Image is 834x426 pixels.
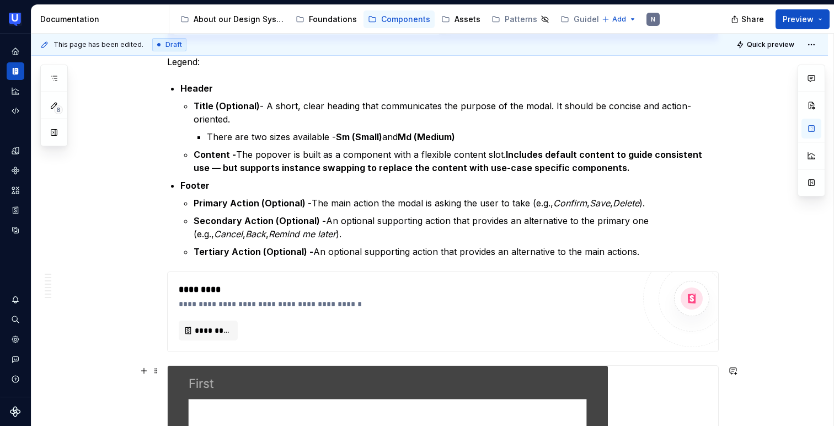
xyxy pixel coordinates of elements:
p: An optional supporting action that provides an alternative to the main actions. [194,245,719,258]
span: 8 [54,105,63,114]
span: Draft [165,40,182,49]
div: About our Design System [194,14,285,25]
strong: Tertiary Action (Optional) - [194,246,313,257]
a: Code automation [7,102,24,120]
svg: Supernova Logo [10,406,21,417]
div: Patterns [505,14,537,25]
em: Back [245,228,266,239]
span: Quick preview [747,40,794,49]
a: Assets [7,182,24,199]
div: Foundations [309,14,357,25]
div: Page tree [176,8,596,30]
strong: Includes default content to guide consistent use — but supports instance swapping to replace the ... [194,149,704,173]
span: Share [741,14,764,25]
a: Components [7,162,24,179]
a: Documentation [7,62,24,80]
button: Contact support [7,350,24,368]
a: About our Design System [176,10,289,28]
img: 41adf70f-fc1c-4662-8e2d-d2ab9c673b1b.png [9,13,22,26]
em: Cancel [214,228,243,239]
strong: Primary Action (Optional) - [194,198,312,209]
a: Assets [437,10,485,28]
strong: Sm (Small) [336,131,382,142]
div: Guidelines [574,14,616,25]
p: Legend: [167,55,719,68]
em: Save [590,198,610,209]
strong: Md (Medium) [398,131,455,142]
p: The main action the modal is asking the user to take (e.g., , , ). [194,196,719,210]
a: Analytics [7,82,24,100]
span: Preview [783,14,814,25]
button: Search ⌘K [7,311,24,328]
a: Patterns [487,10,554,28]
a: Guidelines [556,10,632,28]
strong: Title (Optional) [194,100,260,111]
div: N [651,15,655,24]
a: Design tokens [7,142,24,159]
a: Data sources [7,221,24,239]
em: Remind me later [269,228,336,239]
div: Documentation [40,14,164,25]
span: This page has been edited. [54,40,143,49]
a: Components [363,10,435,28]
em: Confirm [553,198,587,209]
p: The popover is built as a component with a flexible content slot. [194,148,719,174]
p: An optional supporting action that provides an alternative to the primary one (e.g., , , ). [194,214,719,241]
a: Home [7,42,24,60]
span: Add [612,15,626,24]
button: Quick preview [733,37,799,52]
div: Components [381,14,430,25]
a: Settings [7,331,24,348]
em: Delete [613,198,639,209]
strong: Header [180,83,213,94]
strong: Footer [180,180,210,191]
a: Storybook stories [7,201,24,219]
strong: Secondary Action (Optional) - [194,215,326,226]
button: Share [725,9,771,29]
p: - A short, clear heading that communicates the purpose of the modal. It should be concise and act... [194,99,719,126]
div: Assets [455,14,480,25]
button: Notifications [7,291,24,308]
p: There are two sizes available - and [207,130,719,143]
button: Preview [776,9,830,29]
a: Foundations [291,10,361,28]
button: Add [598,12,640,27]
strong: Content - [194,149,236,160]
